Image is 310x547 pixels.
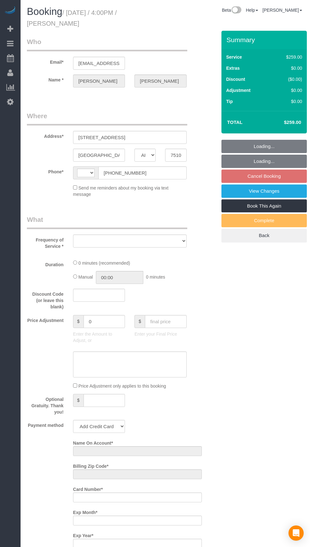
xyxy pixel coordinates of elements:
[73,507,97,516] label: Exp Month
[73,315,84,328] span: $
[146,274,165,280] span: 0 minutes
[78,274,93,280] span: Manual
[273,76,302,82] div: ($0.00)
[273,54,302,60] div: $259.00
[22,57,68,65] label: Email*
[226,98,233,105] label: Tip
[73,185,169,197] span: Send me reminders about my booking via text message
[73,461,108,469] label: Billing Zip Code
[273,98,302,105] div: $0.00
[221,199,307,213] a: Book This Again
[22,259,68,268] label: Duration
[98,166,187,179] input: Phone*
[273,87,302,93] div: $0.00
[288,525,304,541] div: Open Intercom Messenger
[227,119,243,125] strong: Total
[73,394,84,407] span: $
[73,57,125,70] input: Email*
[145,315,187,328] input: final price
[27,37,187,51] legend: Who
[273,65,302,71] div: $0.00
[22,420,68,428] label: Payment method
[73,74,125,87] input: First Name*
[22,131,68,139] label: Address*
[78,383,166,389] span: Price Adjustment only applies to this booking
[73,149,125,162] input: City*
[27,111,187,125] legend: Where
[221,184,307,198] a: View Changes
[27,215,187,229] legend: What
[265,120,301,125] h4: $259.00
[263,8,302,13] a: [PERSON_NAME]
[226,65,240,71] label: Extras
[226,76,245,82] label: Discount
[73,331,125,344] p: Enter the Amount to Adjust, or
[73,530,93,539] label: Exp Year
[73,484,103,492] label: Card Number
[78,261,130,266] span: 0 minutes (recommended)
[226,54,242,60] label: Service
[22,235,68,249] label: Frequency of Service *
[222,8,241,13] a: Beta
[134,315,145,328] span: $
[22,289,68,310] label: Discount Code (or leave this blank)
[246,8,258,13] a: Help
[22,166,68,175] label: Phone*
[27,9,117,27] small: / [DATE] / 4:00PM / [PERSON_NAME]
[4,6,16,15] img: Automaid Logo
[221,229,307,242] a: Back
[73,438,113,446] label: Name On Account
[226,87,251,93] label: Adjustment
[226,36,304,43] h3: Summary
[22,315,68,324] label: Price Adjustment
[22,394,68,415] label: Optional Gratuity. Thank you!
[134,331,186,337] p: Enter your Final Price
[134,74,186,87] input: Last Name*
[165,149,186,162] input: Zip Code*
[22,74,68,83] label: Name *
[27,6,62,17] span: Booking
[231,6,241,15] img: New interface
